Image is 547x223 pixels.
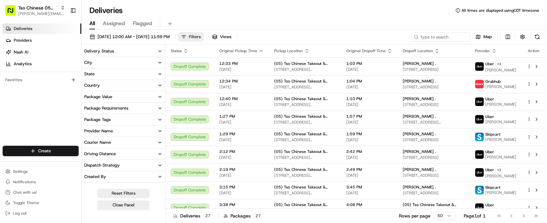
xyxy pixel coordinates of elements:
[274,79,336,84] span: (05) Tso Chinese Takeout & Delivery
[82,68,165,80] button: State
[475,133,484,141] img: profile_skipcart_partner.png
[62,95,105,101] span: API Documentation
[274,120,336,125] span: [STREET_ADDRESS][PERSON_NAME]
[274,67,336,72] span: [STREET_ADDRESS][PERSON_NAME]
[485,84,516,89] span: [PERSON_NAME]
[411,32,470,41] input: Type to search
[461,8,539,13] span: All times are displayed using CDT timezone
[346,61,392,66] span: 1:03 PM
[84,71,95,77] div: State
[403,149,436,154] span: [PERSON_NAME] .
[84,162,120,168] div: Dispatch Strategy
[346,167,392,172] span: 2:49 PM
[274,61,336,66] span: (05) Tso Chinese Takeout & Delivery
[495,60,503,67] button: +1
[403,84,464,90] span: [STREET_ADDRESS]
[346,155,392,160] span: [DATE]
[403,102,464,107] span: [STREET_ADDRESS]
[84,105,128,111] div: Package Requirements
[274,137,336,142] span: [STREET_ADDRESS][PERSON_NAME]
[475,97,484,106] img: uber-new-logo.jpeg
[274,84,336,90] span: [STREET_ADDRESS][PERSON_NAME]
[403,61,436,66] span: [PERSON_NAME] .
[22,62,107,69] div: Start new chat
[219,67,264,72] span: [DATE]
[13,95,50,101] span: Knowledge Base
[97,201,149,210] button: Close Panel
[14,49,28,55] span: Nash AI
[219,120,264,125] span: [DATE]
[111,64,119,72] button: Start new chat
[84,151,116,157] div: Driving Distance
[475,80,484,88] img: 5e692f75ce7d37001a5d71f1
[346,114,392,119] span: 1:57 PM
[53,92,107,104] a: 💻API Documentation
[274,190,336,196] span: [STREET_ADDRESS][PERSON_NAME]
[253,213,263,219] div: 27
[3,146,79,156] button: Create
[7,26,119,37] p: Welcome 👋
[3,59,81,69] a: Analytics
[274,48,303,53] span: Pickup Location
[82,91,165,102] button: Package Value
[82,171,165,182] button: Created By
[485,167,494,172] span: Uber
[14,37,32,43] span: Providers
[475,62,484,71] img: uber-new-logo.jpeg
[274,149,336,154] span: (05) Tso Chinese Takeout & Delivery
[3,198,79,207] button: Toggle Theme
[3,188,79,197] button: Chat with us!
[403,67,464,72] span: [STREET_ADDRESS]
[178,32,204,41] button: Filters
[22,69,83,74] div: We're available if you need us!
[346,185,392,190] span: 3:45 PM
[13,179,36,185] span: Notifications
[485,114,494,119] span: Uber
[13,211,26,216] span: Log out
[274,102,336,107] span: [STREET_ADDRESS][PERSON_NAME]
[346,67,392,72] span: [DATE]
[219,96,264,101] span: 12:40 PM
[346,131,392,137] span: 1:59 PM
[495,166,503,173] button: +1
[475,48,490,53] span: Provider
[346,79,392,84] span: 1:04 PM
[485,202,494,208] span: Uber
[346,190,392,196] span: [DATE]
[485,149,494,155] span: Uber
[475,150,484,159] img: uber-new-logo.jpeg
[403,155,464,160] span: [STREET_ADDRESS]
[84,140,111,145] div: Courier Name
[220,34,231,40] span: Views
[18,5,58,11] button: Tso Chinese 05 [PERSON_NAME]
[219,190,264,196] span: [DATE]
[219,84,264,90] span: [DATE]
[4,92,53,104] a: 📗Knowledge Base
[84,60,92,66] div: City
[346,202,392,207] span: 4:08 PM
[84,117,111,123] div: Package Tags
[38,148,51,154] span: Create
[219,155,264,160] span: [DATE]
[346,102,392,107] span: [DATE]
[224,213,263,219] div: Packages
[97,189,149,198] button: Reset Filters
[274,131,336,137] span: (05) Tso Chinese Takeout & Delivery
[485,97,494,102] span: Uber
[485,67,516,73] span: [PERSON_NAME]
[18,11,65,16] button: [PERSON_NAME][EMAIL_ADDRESS][DOMAIN_NAME]
[103,20,125,27] span: Assigned
[219,185,264,190] span: 3:15 PM
[403,48,433,53] span: Dropoff Location
[13,169,28,174] span: Settings
[82,160,165,171] button: Dispatch Strategy
[399,213,430,219] p: Rows per page
[475,168,484,177] img: uber-new-logo.jpeg
[403,202,464,207] span: (05) Tso Chinese Takeout & Delivery
[403,185,436,190] span: [PERSON_NAME] .
[84,82,100,88] div: Country
[219,202,264,207] span: 3:38 PM
[346,96,392,101] span: 1:10 PM
[171,48,182,53] span: Status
